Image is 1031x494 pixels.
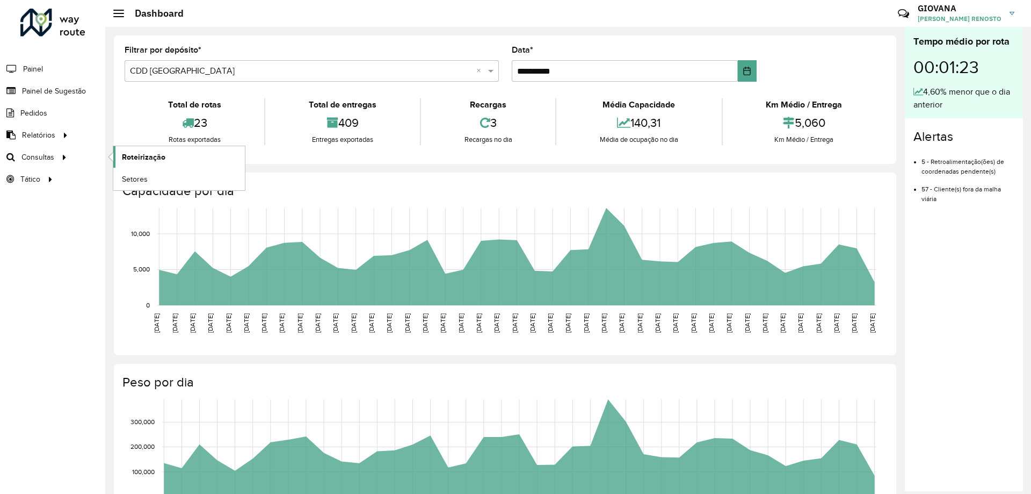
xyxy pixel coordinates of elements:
[761,313,768,333] text: [DATE]
[779,313,786,333] text: [DATE]
[725,313,732,333] text: [DATE]
[424,98,553,111] div: Recargas
[654,313,661,333] text: [DATE]
[260,313,267,333] text: [DATE]
[225,313,232,333] text: [DATE]
[153,313,160,333] text: [DATE]
[20,108,47,119] span: Pedidos
[350,313,357,333] text: [DATE]
[725,134,883,145] div: Km Médio / Entrega
[511,313,518,333] text: [DATE]
[207,313,214,333] text: [DATE]
[918,3,1001,13] h3: GIOVANA
[913,49,1014,85] div: 00:01:23
[22,85,86,97] span: Painel de Sugestão
[869,313,876,333] text: [DATE]
[600,313,607,333] text: [DATE]
[583,313,590,333] text: [DATE]
[133,266,150,273] text: 5,000
[268,111,417,134] div: 409
[278,313,285,333] text: [DATE]
[424,134,553,145] div: Recargas no dia
[512,44,533,56] label: Data
[268,98,417,111] div: Total de entregas
[690,313,697,333] text: [DATE]
[146,302,150,309] text: 0
[493,313,500,333] text: [DATE]
[368,313,375,333] text: [DATE]
[744,313,751,333] text: [DATE]
[122,152,165,163] span: Roteirização
[404,313,411,333] text: [DATE]
[132,468,155,475] text: 100,000
[23,63,43,75] span: Painel
[921,176,1014,204] li: 57 - Cliente(s) fora da malha viária
[21,152,54,163] span: Consultas
[127,111,262,134] div: 23
[122,183,885,199] h4: Capacidade por dia
[268,134,417,145] div: Entregas exportadas
[815,313,822,333] text: [DATE]
[559,111,718,134] div: 140,31
[130,418,155,425] text: 300,000
[20,174,40,185] span: Tático
[243,313,250,333] text: [DATE]
[636,313,643,333] text: [DATE]
[171,313,178,333] text: [DATE]
[127,98,262,111] div: Total de rotas
[113,146,245,168] a: Roteirização
[424,111,553,134] div: 3
[127,134,262,145] div: Rotas exportadas
[618,313,625,333] text: [DATE]
[476,65,485,77] span: Clear all
[332,313,339,333] text: [DATE]
[892,2,915,25] a: Contato Rápido
[130,443,155,450] text: 200,000
[913,129,1014,145] h4: Alertas
[921,149,1014,176] li: 5 - Retroalimentação(ões) de coordenadas pendente(s)
[725,111,883,134] div: 5,060
[439,313,446,333] text: [DATE]
[918,14,1001,24] span: [PERSON_NAME] RENOSTO
[833,313,840,333] text: [DATE]
[559,134,718,145] div: Média de ocupação no dia
[672,313,679,333] text: [DATE]
[124,8,184,19] h2: Dashboard
[122,375,885,390] h4: Peso por dia
[131,230,150,237] text: 10,000
[725,98,883,111] div: Km Médio / Entrega
[458,313,464,333] text: [DATE]
[422,313,429,333] text: [DATE]
[475,313,482,333] text: [DATE]
[913,34,1014,49] div: Tempo médio por rota
[851,313,858,333] text: [DATE]
[386,313,393,333] text: [DATE]
[122,174,148,185] span: Setores
[547,313,554,333] text: [DATE]
[738,60,757,82] button: Choose Date
[913,85,1014,111] div: 4,60% menor que o dia anterior
[708,313,715,333] text: [DATE]
[559,98,718,111] div: Média Capacidade
[529,313,536,333] text: [DATE]
[189,313,196,333] text: [DATE]
[113,168,245,190] a: Setores
[296,313,303,333] text: [DATE]
[125,44,201,56] label: Filtrar por depósito
[564,313,571,333] text: [DATE]
[22,130,55,141] span: Relatórios
[314,313,321,333] text: [DATE]
[797,313,804,333] text: [DATE]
